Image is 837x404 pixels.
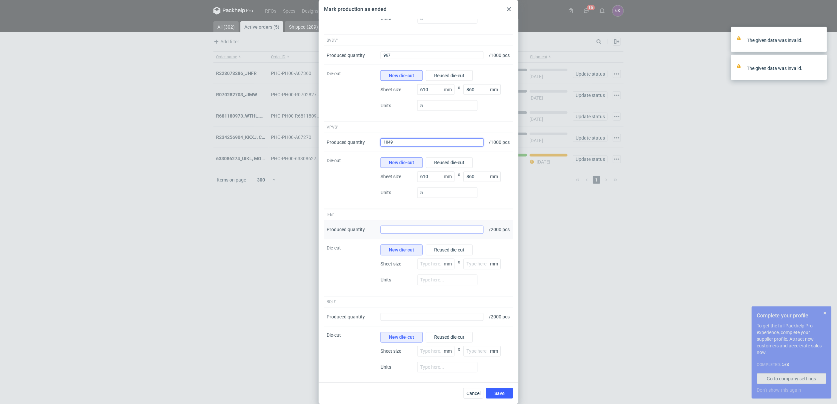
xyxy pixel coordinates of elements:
span: New die-cut [389,73,414,78]
p: mm [490,349,501,354]
input: Type here... [417,100,477,111]
span: Units [381,277,414,283]
p: mm [490,87,501,92]
div: Die-cut [324,239,378,296]
span: IFEI' [327,212,334,217]
div: Die-cut [324,327,378,384]
div: / 1000 pcs [486,133,513,152]
button: Reused die-cut [426,158,473,168]
p: mm [490,174,501,180]
button: New die-cut [381,158,422,168]
span: Sheet size [381,174,414,180]
input: Type here... [417,188,477,198]
button: New die-cut [381,245,422,255]
button: close [817,65,822,72]
div: The given data was invalid. [747,37,817,44]
span: x [458,172,460,188]
span: Reused die-cut [434,335,464,340]
button: Reused die-cut [426,332,473,343]
div: / 2000 pcs [486,308,513,327]
button: close [817,37,822,44]
span: Cancel [466,391,480,396]
p: mm [444,174,454,180]
button: Save [486,388,513,399]
input: Type here... [463,259,501,269]
input: Type here... [417,275,477,285]
input: Type here... [417,346,454,357]
span: Sheet size [381,348,414,355]
span: New die-cut [389,248,414,252]
div: Produced quantity [327,52,365,59]
p: mm [444,349,454,354]
span: x [458,259,460,275]
span: BVDV' [327,38,338,43]
button: New die-cut [381,70,422,81]
input: Type here... [463,84,501,95]
span: Sheet size [381,261,414,267]
span: x [458,346,460,362]
span: New die-cut [389,335,414,340]
button: Cancel [463,388,483,399]
input: Type here... [417,84,454,95]
p: mm [444,261,454,267]
div: Die-cut [324,152,378,209]
span: Reused die-cut [434,161,464,165]
div: Produced quantity [327,226,365,233]
input: Type here... [417,362,477,373]
button: Reused die-cut [426,245,473,255]
span: Units [381,102,414,109]
span: New die-cut [389,161,414,165]
div: Produced quantity [327,139,365,146]
button: Reused die-cut [426,70,473,81]
span: Save [494,391,505,396]
p: mm [490,261,501,267]
input: Type here... [463,172,501,182]
p: mm [444,87,454,92]
span: BQIJ' [327,299,336,305]
div: Die-cut [324,65,378,122]
div: Produced quantity [327,314,365,320]
span: Units [381,364,414,371]
div: / 2000 pcs [486,220,513,239]
input: Type here... [417,172,454,182]
div: The given data was invalid. [747,65,817,72]
span: Reused die-cut [434,73,464,78]
span: x [458,84,460,100]
div: / 1000 pcs [486,46,513,65]
span: Units [381,190,414,196]
span: Sheet size [381,86,414,93]
input: Type here... [463,346,501,357]
button: New die-cut [381,332,422,343]
div: Mark production as ended [324,6,387,13]
span: VPVS' [327,125,338,130]
span: Reused die-cut [434,248,464,252]
input: Type here... [417,259,454,269]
